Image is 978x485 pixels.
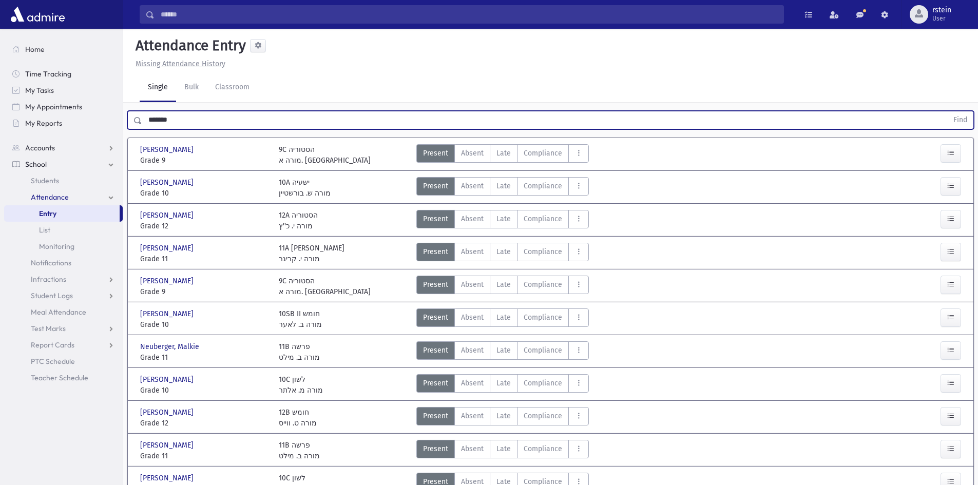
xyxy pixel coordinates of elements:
[423,411,448,421] span: Present
[423,345,448,356] span: Present
[140,254,269,264] span: Grade 11
[140,276,196,286] span: [PERSON_NAME]
[140,352,269,363] span: Grade 11
[496,378,511,389] span: Late
[140,407,196,418] span: [PERSON_NAME]
[461,148,484,159] span: Absent
[524,345,562,356] span: Compliance
[496,345,511,356] span: Late
[140,451,269,461] span: Grade 11
[4,337,123,353] a: Report Cards
[524,214,562,224] span: Compliance
[461,312,484,323] span: Absent
[25,69,71,79] span: Time Tracking
[4,205,120,222] a: Entry
[140,319,269,330] span: Grade 10
[524,279,562,290] span: Compliance
[4,66,123,82] a: Time Tracking
[176,73,207,102] a: Bulk
[31,176,59,185] span: Students
[416,341,589,363] div: AttTypes
[416,374,589,396] div: AttTypes
[140,243,196,254] span: [PERSON_NAME]
[496,443,511,454] span: Late
[496,279,511,290] span: Late
[140,221,269,231] span: Grade 12
[25,86,54,95] span: My Tasks
[25,45,45,54] span: Home
[461,279,484,290] span: Absent
[31,192,69,202] span: Attendance
[461,246,484,257] span: Absent
[416,308,589,330] div: AttTypes
[423,312,448,323] span: Present
[140,286,269,297] span: Grade 9
[496,181,511,191] span: Late
[31,324,66,333] span: Test Marks
[4,41,123,57] a: Home
[496,214,511,224] span: Late
[461,378,484,389] span: Absent
[496,148,511,159] span: Late
[140,177,196,188] span: [PERSON_NAME]
[8,4,67,25] img: AdmirePro
[279,407,317,429] div: 12B חומש מורה ט. ווייס
[140,473,196,483] span: [PERSON_NAME]
[131,60,225,68] a: Missing Attendance History
[461,214,484,224] span: Absent
[461,443,484,454] span: Absent
[279,243,344,264] div: 11A [PERSON_NAME] מורה י. קריגר
[25,119,62,128] span: My Reports
[4,304,123,320] a: Meal Attendance
[39,225,50,235] span: List
[279,210,318,231] div: 12A הסטוריה מורה י. כ''ץ
[4,99,123,115] a: My Appointments
[4,140,123,156] a: Accounts
[461,181,484,191] span: Absent
[31,307,86,317] span: Meal Attendance
[4,82,123,99] a: My Tasks
[279,276,371,297] div: 9C הסטוריה מורה א. [GEOGRAPHIC_DATA]
[524,148,562,159] span: Compliance
[423,443,448,454] span: Present
[136,60,225,68] u: Missing Attendance History
[31,258,71,267] span: Notifications
[140,155,269,166] span: Grade 9
[416,407,589,429] div: AttTypes
[423,246,448,257] span: Present
[932,6,951,14] span: rstein
[4,222,123,238] a: List
[4,189,123,205] a: Attendance
[279,440,320,461] div: 11B פרשה מורה ב. מילט
[416,177,589,199] div: AttTypes
[461,411,484,421] span: Absent
[140,210,196,221] span: [PERSON_NAME]
[31,340,74,350] span: Report Cards
[39,242,74,251] span: Monitoring
[279,308,322,330] div: 10SB II חומש מורה ב. לאער
[279,177,331,199] div: 10A ישעיה מורה ש. בורשטיין
[423,148,448,159] span: Present
[416,440,589,461] div: AttTypes
[140,385,269,396] span: Grade 10
[416,144,589,166] div: AttTypes
[524,443,562,454] span: Compliance
[496,312,511,323] span: Late
[4,370,123,386] a: Teacher Schedule
[524,246,562,257] span: Compliance
[416,210,589,231] div: AttTypes
[140,374,196,385] span: [PERSON_NAME]
[25,102,82,111] span: My Appointments
[279,374,323,396] div: 10C לשון מורה מ. אלתר
[496,411,511,421] span: Late
[140,188,269,199] span: Grade 10
[4,156,123,172] a: School
[155,5,783,24] input: Search
[207,73,258,102] a: Classroom
[31,291,73,300] span: Student Logs
[4,320,123,337] a: Test Marks
[140,341,201,352] span: Neuberger, Malkie
[31,373,88,382] span: Teacher Schedule
[4,238,123,255] a: Monitoring
[423,214,448,224] span: Present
